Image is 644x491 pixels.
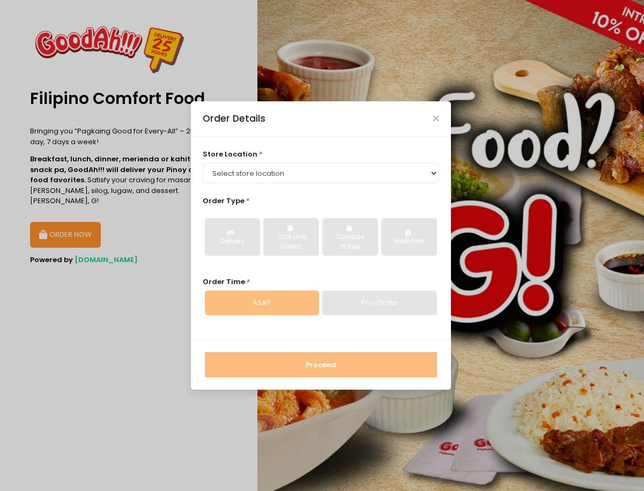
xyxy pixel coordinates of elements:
[203,277,245,287] span: Order Time
[271,233,311,251] div: Click and Collect
[322,218,377,256] button: Curbside Pickup
[433,116,439,121] button: Close
[212,237,253,247] div: Delivery
[203,111,265,125] div: Order Details
[203,196,245,206] span: Order Type
[205,218,260,256] button: Delivery
[205,352,437,378] button: Proceed
[263,218,319,256] button: Click and Collect
[330,233,370,251] div: Curbside Pickup
[389,237,429,247] div: Meal Plan
[203,149,257,159] span: store location
[381,218,436,256] button: Meal Plan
